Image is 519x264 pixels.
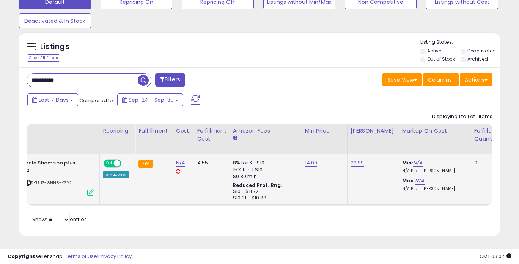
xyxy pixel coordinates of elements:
[474,160,498,166] div: 0
[98,253,132,260] a: Privacy Policy
[104,160,114,167] span: ON
[103,127,132,135] div: Repricing
[176,159,185,167] a: N/A
[65,253,97,260] a: Terms of Use
[460,73,492,86] button: Actions
[120,160,132,167] span: OFF
[305,127,344,135] div: Min Price
[19,13,91,28] button: Deactivated & In Stock
[138,127,169,135] div: Fulfillment
[8,253,132,260] div: seller snap | |
[413,159,422,167] a: N/A
[27,93,78,106] button: Last 7 Days
[399,124,471,154] th: The percentage added to the cost of goods (COGS) that forms the calculator for Min & Max prices.
[233,135,237,142] small: Amazon Fees.
[233,166,296,173] div: 15% for > $10
[474,127,500,143] div: Fulfillable Quantity
[129,96,174,104] span: Sep-24 - Sep-30
[351,159,364,167] a: 22.99
[432,113,492,120] div: Displaying 1 to 1 of 1 items
[467,47,496,54] label: Deactivated
[39,96,69,104] span: Last 7 Days
[305,159,318,167] a: 14.00
[197,127,226,143] div: Fulfillment Cost
[155,73,185,87] button: Filters
[8,253,35,260] strong: Copyright
[117,93,183,106] button: Sep-24 - Sep-30
[428,76,452,84] span: Columns
[233,173,296,180] div: $0.30 min
[402,177,415,184] b: Max:
[233,188,296,195] div: $10 - $11.72
[427,56,455,62] label: Out of Stock
[351,127,396,135] div: [PERSON_NAME]
[25,180,72,186] span: | SKU: I7-8NN8-K7R2
[402,168,465,174] p: N/A Profit [PERSON_NAME]
[233,127,299,135] div: Amazon Fees
[402,127,468,135] div: Markup on Cost
[427,47,441,54] label: Active
[79,97,114,104] span: Compared to:
[176,127,191,135] div: Cost
[420,39,500,46] p: Listing States:
[402,159,414,166] b: Min:
[233,182,283,188] b: Reduced Prof. Rng.
[467,56,488,62] label: Archived
[103,171,129,178] div: Amazon AI
[423,73,459,86] button: Columns
[233,160,296,166] div: 8% for <= $10
[415,177,424,185] a: N/A
[32,216,87,223] span: Show: entries
[40,41,69,52] h5: Listings
[27,54,60,62] div: Clear All Filters
[197,160,224,166] div: 4.55
[480,253,511,260] span: 2025-10-8 03:07 GMT
[233,195,296,201] div: $10.01 - $10.83
[402,186,465,191] p: N/A Profit [PERSON_NAME]
[138,160,153,168] small: FBA
[382,73,422,86] button: Save View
